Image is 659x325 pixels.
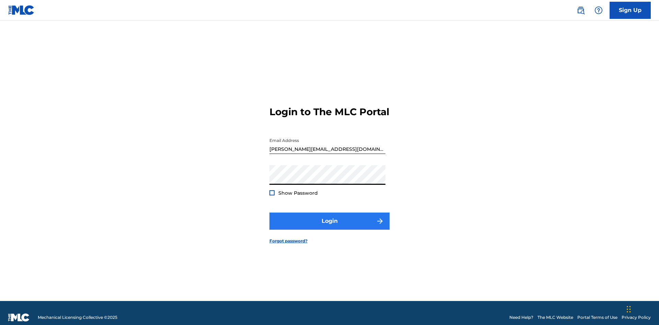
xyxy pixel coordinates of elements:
a: Public Search [574,3,588,17]
a: Privacy Policy [622,314,651,321]
img: f7272a7cc735f4ea7f67.svg [376,217,384,225]
img: MLC Logo [8,5,35,15]
img: logo [8,313,30,322]
img: search [577,6,585,14]
a: Forgot password? [269,238,308,244]
a: Portal Terms of Use [577,314,617,321]
a: The MLC Website [537,314,573,321]
iframe: Chat Widget [625,292,659,325]
button: Login [269,213,390,230]
img: help [594,6,603,14]
h3: Login to The MLC Portal [269,106,389,118]
span: Show Password [278,190,318,196]
a: Need Help? [509,314,533,321]
div: Drag [627,299,631,320]
span: Mechanical Licensing Collective © 2025 [38,314,117,321]
div: Help [592,3,605,17]
a: Sign Up [610,2,651,19]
